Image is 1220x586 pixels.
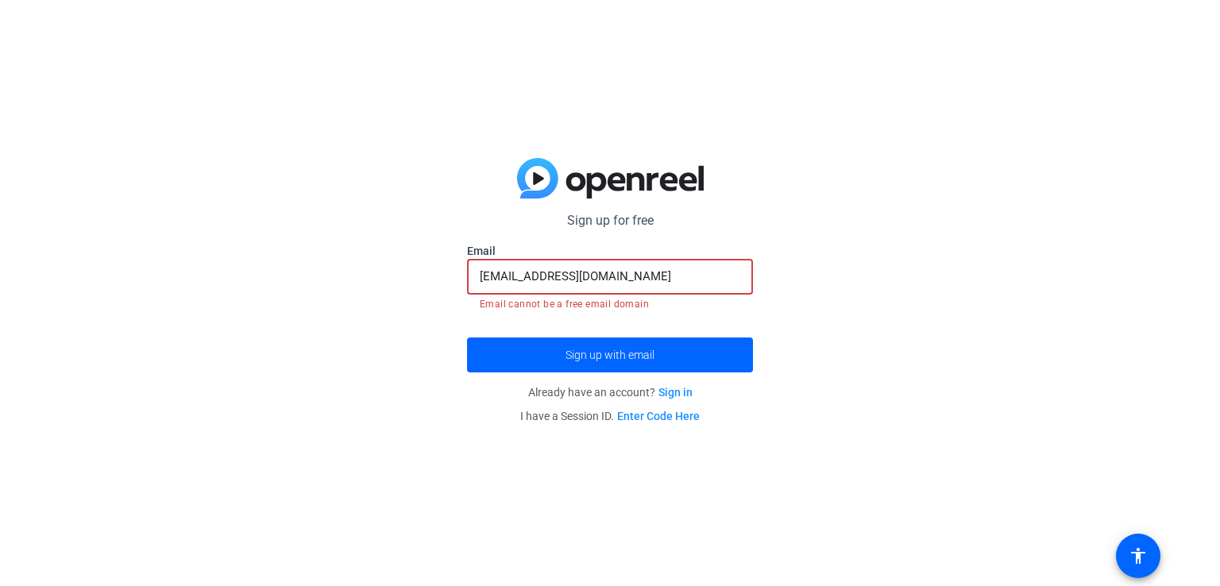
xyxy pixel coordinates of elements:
[517,158,704,199] img: blue-gradient.svg
[480,267,740,286] input: Enter Email Address
[617,410,700,422] a: Enter Code Here
[658,386,693,399] a: Sign in
[520,410,700,422] span: I have a Session ID.
[467,337,753,372] button: Sign up with email
[467,243,753,259] label: Email
[1129,546,1148,565] mat-icon: accessibility
[467,211,753,230] p: Sign up for free
[528,386,693,399] span: Already have an account?
[480,295,740,312] mat-error: Email cannot be a free email domain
